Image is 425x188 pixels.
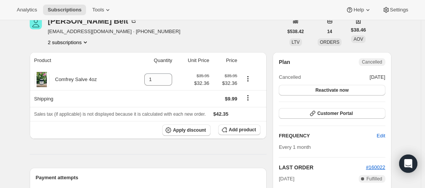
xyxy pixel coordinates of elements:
button: Help [341,5,376,15]
span: $32.36 [214,80,237,87]
button: Analytics [12,5,42,15]
span: [DATE] [370,73,385,81]
button: Settings [378,5,413,15]
a: #160022 [366,164,385,170]
button: Product actions [48,38,89,46]
button: 14 [323,26,337,37]
span: Edit [377,132,385,140]
th: Quantity [128,52,174,69]
span: AOV [353,37,363,42]
small: $35.95 [197,73,209,78]
button: Reactivate now [279,85,385,96]
span: ORDERS [320,40,339,45]
button: Tools [88,5,116,15]
span: Reactivate now [315,87,348,93]
span: Customer Portal [317,110,353,116]
span: Tools [92,7,104,13]
button: #160022 [366,164,385,171]
button: Apply discount [162,124,211,136]
span: Cancelled [279,73,301,81]
span: [EMAIL_ADDRESS][DOMAIN_NAME] · [PHONE_NUMBER] [48,28,181,35]
div: Comfrey Salve 4oz [50,76,97,83]
span: [DATE] [279,175,294,183]
span: Cancelled [362,59,382,65]
th: Shipping [30,90,129,107]
span: Help [353,7,364,13]
span: Subscriptions [48,7,81,13]
span: Add product [229,127,256,133]
button: Shipping actions [242,94,254,102]
span: LTV [292,40,300,45]
span: Every 1 month [279,144,311,150]
span: Sales tax (if applicable) is not displayed because it is calculated with each new order. [34,112,206,117]
button: $538.42 [283,26,308,37]
span: $9.99 [225,96,237,102]
th: Product [30,52,129,69]
button: Subscriptions [43,5,86,15]
h2: Plan [279,58,290,66]
span: $32.36 [194,80,209,87]
button: Add product [218,124,260,135]
h2: Payment attempts [36,174,261,182]
span: Analytics [17,7,37,13]
div: [PERSON_NAME] Belt [48,17,137,25]
th: Price [211,52,240,69]
span: Settings [390,7,408,13]
span: $42.35 [213,111,228,117]
button: Edit [372,130,390,142]
span: 14 [327,29,332,35]
button: Product actions [242,75,254,83]
span: Wayne Belt [30,17,42,29]
h2: LAST ORDER [279,164,366,171]
div: Open Intercom Messenger [399,155,417,173]
span: $38.46 [351,26,366,34]
h2: FREQUENCY [279,132,377,140]
span: Apply discount [173,127,206,133]
button: Customer Portal [279,108,385,119]
small: $35.95 [225,73,237,78]
span: Fulfilled [366,176,382,182]
th: Unit Price [174,52,211,69]
span: $538.42 [288,29,304,35]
